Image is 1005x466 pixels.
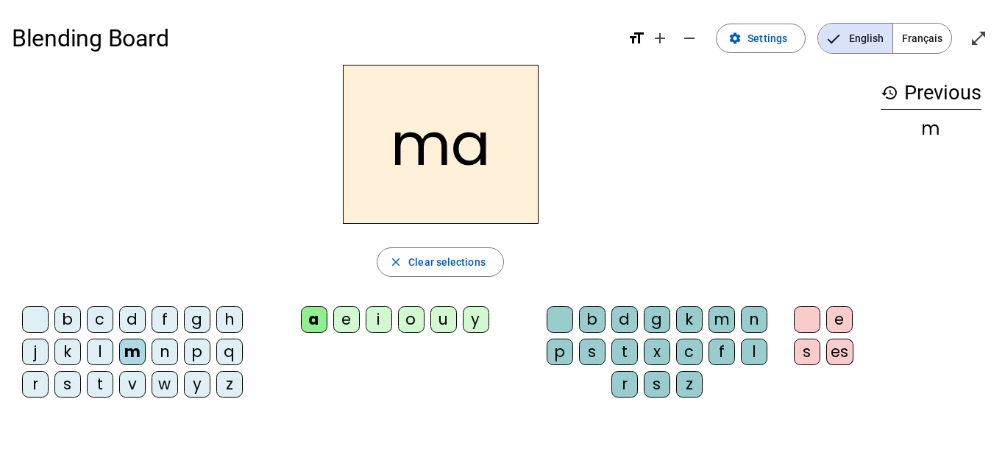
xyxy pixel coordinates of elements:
[628,29,645,47] mat-icon: format_size
[645,24,675,53] button: Increase font size
[87,371,113,398] div: t
[389,255,402,269] mat-icon: close
[333,306,360,333] div: e
[184,339,210,365] div: p
[87,339,113,365] div: l
[119,371,146,398] div: v
[611,306,638,333] div: d
[881,120,981,138] div: m
[22,339,49,365] div: j
[216,339,243,365] div: q
[184,371,210,398] div: y
[377,247,504,277] button: Clear selections
[119,306,146,333] div: d
[644,371,670,398] div: s
[463,306,489,333] div: y
[408,253,486,271] span: Clear selections
[611,339,638,365] div: t
[216,306,243,333] div: h
[676,339,703,365] div: c
[216,371,243,398] div: z
[430,306,457,333] div: u
[54,371,81,398] div: s
[22,371,49,398] div: r
[681,29,698,47] mat-icon: remove
[709,339,735,365] div: f
[54,306,81,333] div: b
[716,24,806,53] button: Settings
[741,339,767,365] div: l
[119,339,146,365] div: m
[54,339,81,365] div: k
[676,371,703,398] div: z
[817,23,952,54] mat-button-toggle-group: Language selection
[644,306,670,333] div: g
[964,24,993,53] button: Enter full screen
[87,306,113,333] div: c
[366,306,392,333] div: i
[676,306,703,333] div: k
[893,24,951,53] span: Français
[547,339,573,365] div: p
[301,306,327,333] div: a
[970,29,987,47] mat-icon: open_in_full
[826,339,853,365] div: es
[343,65,539,224] h2: ma
[826,306,853,333] div: e
[611,371,638,398] div: r
[152,339,178,365] div: n
[12,15,616,62] h1: Blending Board
[651,29,669,47] mat-icon: add
[881,77,981,110] h3: Previous
[881,84,898,102] mat-icon: history
[741,306,767,333] div: n
[398,306,425,333] div: o
[728,32,742,45] mat-icon: settings
[709,306,735,333] div: m
[579,306,606,333] div: b
[152,371,178,398] div: w
[579,339,606,365] div: s
[747,29,787,47] span: Settings
[675,24,704,53] button: Decrease font size
[644,339,670,365] div: x
[152,306,178,333] div: f
[794,339,820,365] div: s
[184,306,210,333] div: g
[818,24,892,53] span: English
